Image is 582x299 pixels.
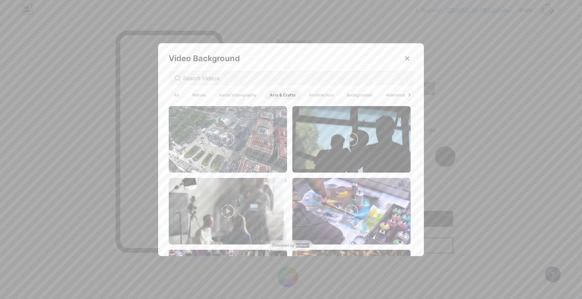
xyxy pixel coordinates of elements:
span: Architecture [304,90,339,99]
span: Nature [187,90,211,99]
span: Backgrounds [341,90,378,99]
span: Powered by [272,243,295,248]
span: Arts & Crafts [264,90,301,99]
input: Search Videos [183,74,408,82]
span: Animated [381,90,410,99]
span: All [169,90,184,99]
span: Video Background [169,54,240,63]
span: Aerial Videography [214,90,262,99]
